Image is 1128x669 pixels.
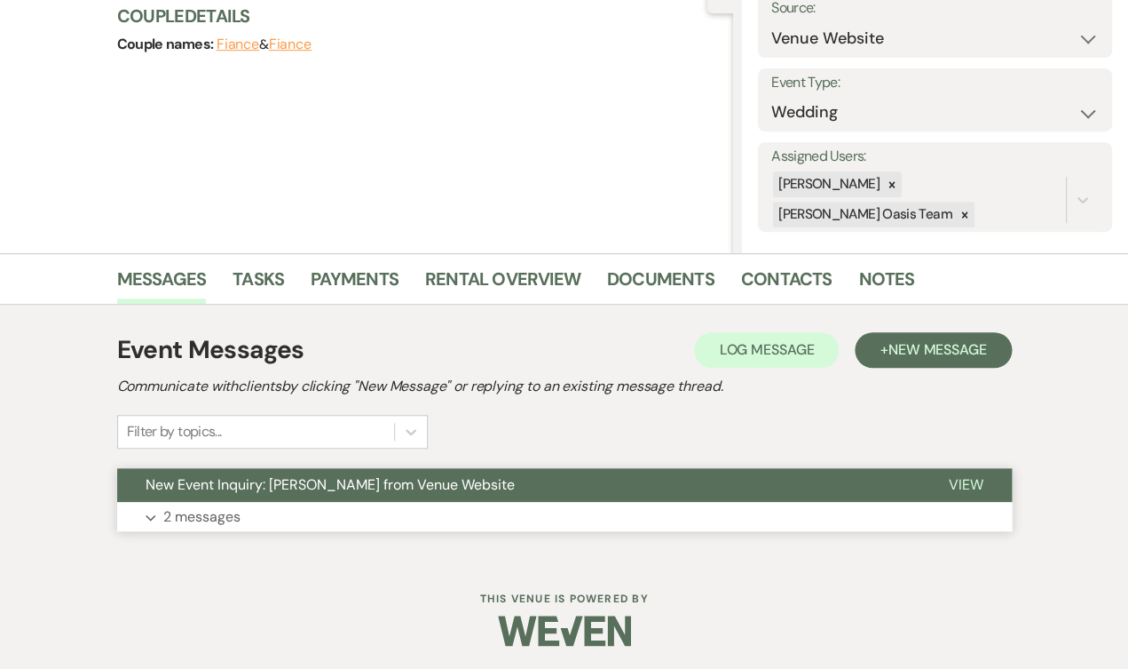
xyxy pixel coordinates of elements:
span: View [949,475,983,494]
label: Event Type: [771,70,1099,96]
button: View [920,468,1012,502]
p: 2 messages [163,506,241,529]
a: Tasks [233,265,284,304]
button: New Event Inquiry: [PERSON_NAME] from Venue Website [117,468,920,502]
button: +New Message [855,332,1011,368]
div: [PERSON_NAME] [773,171,882,197]
a: Contacts [741,265,832,304]
button: 2 messages [117,502,1012,532]
div: Filter by topics... [127,421,222,442]
span: Couple names: [117,35,217,53]
span: New Message [887,340,986,359]
h3: Couple Details [117,4,716,28]
button: Log Message [694,332,839,368]
span: New Event Inquiry: [PERSON_NAME] from Venue Website [146,475,515,494]
div: [PERSON_NAME] Oasis Team [773,202,955,227]
button: Fiance [268,37,312,52]
img: Weven Logo [498,600,631,662]
h2: Communicate with clients by clicking "New Message" or replying to an existing message thread. [117,376,1012,397]
h1: Event Messages [117,331,304,369]
a: Messages [117,265,207,304]
label: Assigned Users: [771,144,1099,170]
button: Fiance [217,37,260,52]
span: Log Message [719,340,814,359]
a: Notes [858,265,914,304]
span: & [217,36,312,53]
a: Payments [311,265,398,304]
a: Rental Overview [425,265,580,304]
a: Documents [607,265,714,304]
